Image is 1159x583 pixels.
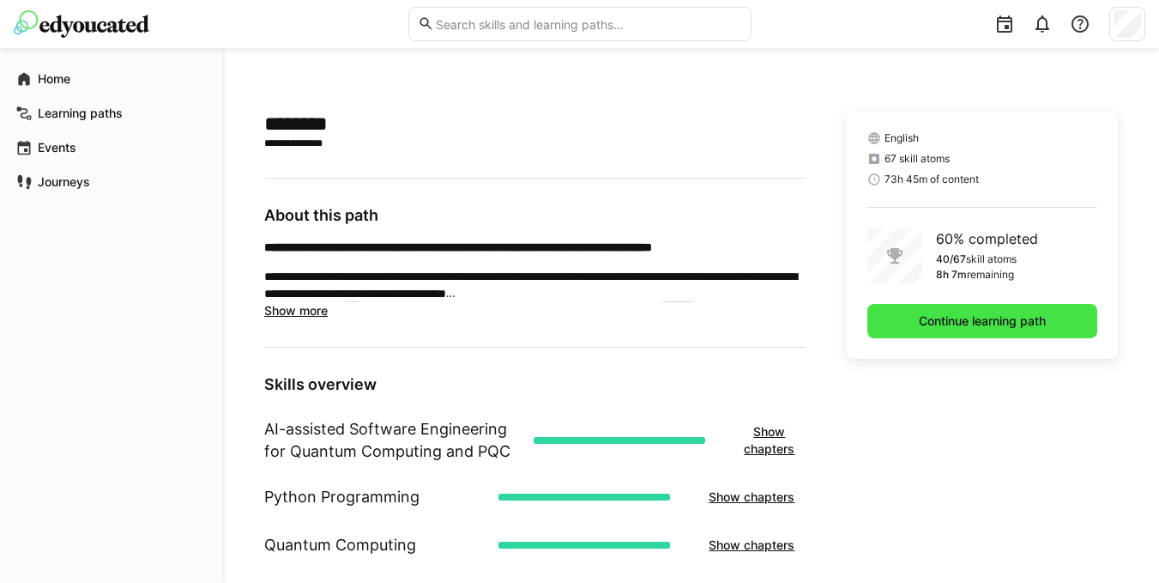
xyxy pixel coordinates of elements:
span: Show chapters [706,489,797,506]
p: 8h 7m [936,268,967,282]
span: Show chapters [706,537,797,554]
h1: AI-assisted Software Engineering for Quantum Computing and PQC [264,418,520,463]
span: Show chapters [741,423,797,458]
button: Show chapters [733,415,806,466]
button: Show chapters [697,528,806,562]
p: 60% completed [936,228,1038,249]
h1: Python Programming [264,486,420,508]
p: 40/67 [936,252,966,266]
input: Search skills and learning paths… [434,16,741,32]
h1: Quantum Computing [264,534,416,556]
span: Show more [264,303,328,318]
span: Continue learning path [916,313,1048,330]
span: English [884,131,919,145]
span: 67 skill atoms [884,152,950,166]
span: 73h 45m of content [884,173,979,186]
h3: About this path [264,206,806,225]
h3: Skills overview [264,375,806,394]
button: Show chapters [697,480,806,514]
button: Continue learning path [867,304,1097,338]
p: remaining [967,268,1014,282]
p: skill atoms [966,252,1017,266]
